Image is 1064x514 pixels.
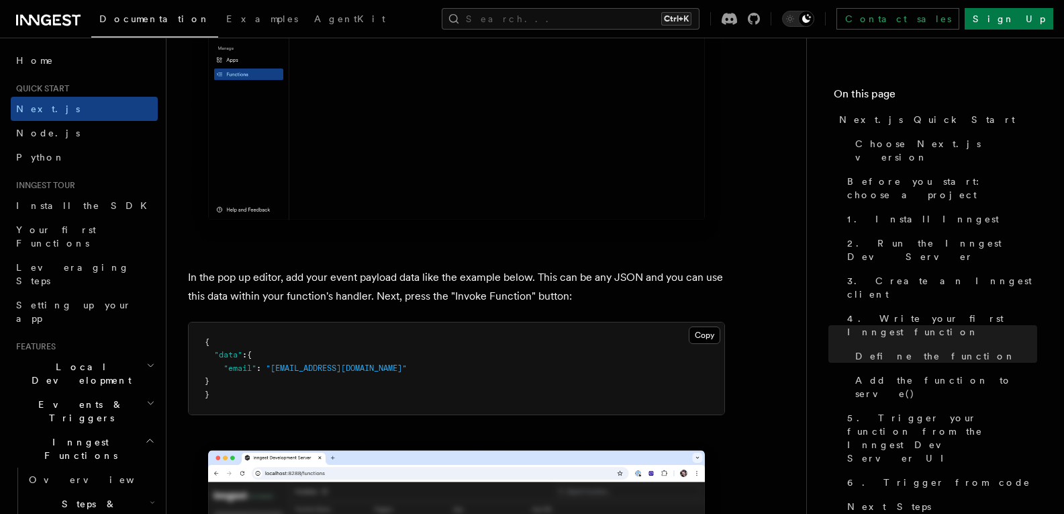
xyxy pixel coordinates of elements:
a: 5. Trigger your function from the Inngest Dev Server UI [842,406,1037,470]
a: Next.js [11,97,158,121]
span: : [242,350,247,359]
a: 4. Write your first Inngest function [842,306,1037,344]
span: "[EMAIL_ADDRESS][DOMAIN_NAME]" [266,363,407,373]
a: 1. Install Inngest [842,207,1037,231]
a: Sign Up [965,8,1053,30]
span: Overview [29,474,167,485]
a: Setting up your app [11,293,158,331]
a: Leveraging Steps [11,255,158,293]
a: AgentKit [306,4,393,36]
span: Inngest Functions [11,435,145,462]
a: Your first Functions [11,218,158,255]
span: Quick start [11,83,69,94]
kbd: Ctrl+K [661,12,691,26]
span: 4. Write your first Inngest function [847,312,1037,339]
span: 5. Trigger your function from the Inngest Dev Server UI [847,411,1037,465]
span: Install the SDK [16,200,155,211]
a: Home [11,48,158,73]
span: Your first Functions [16,224,96,249]
span: Next Steps [847,500,931,513]
a: Node.js [11,121,158,145]
span: "email" [224,363,256,373]
span: Documentation [99,13,210,24]
span: Leveraging Steps [16,262,130,286]
span: AgentKit [314,13,385,24]
span: Examples [226,13,298,24]
span: { [205,337,209,347]
a: 6. Trigger from code [842,470,1037,495]
h4: On this page [834,86,1037,108]
button: Search...Ctrl+K [442,8,699,30]
button: Events & Triggers [11,392,158,430]
a: Before you start: choose a project [842,169,1037,207]
span: Local Development [11,360,146,387]
span: Define the function [855,349,1016,363]
span: 2. Run the Inngest Dev Server [847,237,1037,263]
a: Examples [218,4,306,36]
a: 3. Create an Inngest client [842,269,1037,306]
span: Next.js Quick Start [839,113,1015,126]
span: Before you start: choose a project [847,175,1037,202]
a: Add the function to serve() [850,368,1037,406]
button: Copy [689,327,720,344]
a: 2. Run the Inngest Dev Server [842,231,1037,269]
span: Choose Next.js version [855,137,1037,164]
a: Choose Next.js version [850,132,1037,169]
button: Toggle dark mode [782,11,814,27]
a: Next.js Quick Start [834,108,1037,132]
span: Home [16,54,54,67]
a: Python [11,145,158,169]
span: } [205,390,209,399]
a: Documentation [91,4,218,38]
button: Local Development [11,355,158,392]
span: Node.js [16,128,80,138]
span: 1. Install Inngest [847,212,999,226]
p: In the pop up editor, add your event payload data like the example below. This can be any JSON an... [188,268,725,306]
span: Add the function to serve() [855,374,1037,400]
span: } [205,376,209,386]
span: 6. Trigger from code [847,476,1030,489]
span: : [256,363,261,373]
span: 3. Create an Inngest client [847,274,1037,301]
span: Features [11,341,56,352]
a: Define the function [850,344,1037,368]
a: Overview [23,468,158,492]
a: Install the SDK [11,194,158,218]
span: "data" [214,350,242,359]
span: Inngest tour [11,180,75,191]
span: Setting up your app [16,300,132,324]
span: { [247,350,252,359]
button: Inngest Functions [11,430,158,468]
span: Next.js [16,103,80,114]
span: Python [16,152,65,163]
span: Events & Triggers [11,398,146,425]
a: Contact sales [836,8,959,30]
